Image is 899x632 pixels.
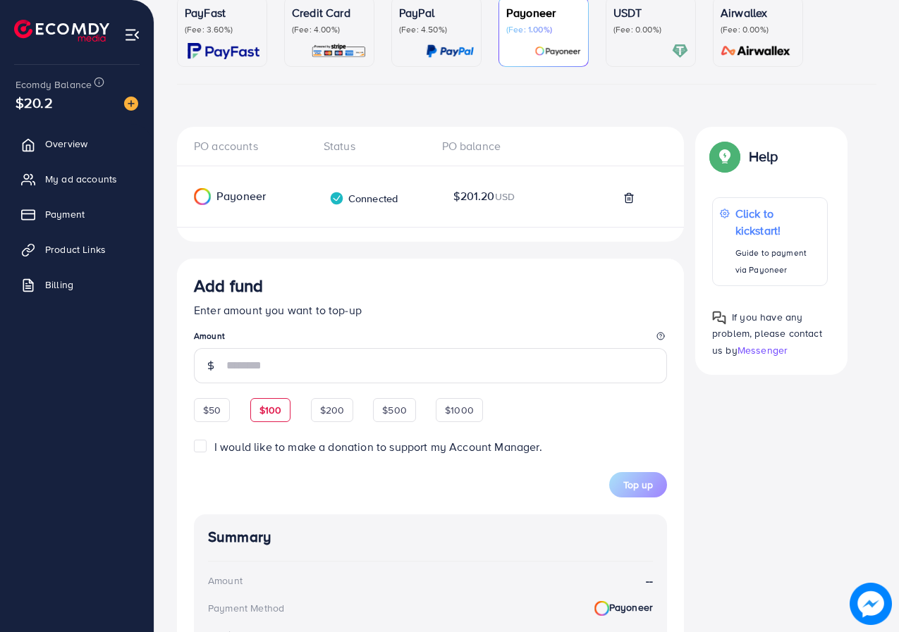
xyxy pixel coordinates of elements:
[259,403,282,417] span: $100
[11,235,143,264] a: Product Links
[11,200,143,228] a: Payment
[13,86,55,120] span: $20.2
[124,97,138,111] img: image
[45,137,87,151] span: Overview
[188,43,259,59] img: card
[613,4,688,21] p: USDT
[426,43,474,59] img: card
[11,271,143,299] a: Billing
[124,27,140,43] img: menu
[194,275,263,296] h3: Add fund
[45,278,73,292] span: Billing
[45,172,117,186] span: My ad accounts
[613,24,688,35] p: (Fee: 0.00%)
[534,43,581,59] img: card
[735,205,820,239] p: Click to kickstart!
[16,78,92,92] span: Ecomdy Balance
[45,242,106,256] span: Product Links
[185,24,259,35] p: (Fee: 3.60%)
[749,148,778,165] p: Help
[45,207,85,221] span: Payment
[735,244,820,278] p: Guide to payment via Payoneer
[850,583,892,625] img: image
[721,24,795,35] p: (Fee: 0.00%)
[623,478,653,492] span: Top up
[214,439,542,454] span: I would like to make a donation to support my Account Manager.
[453,188,515,204] span: $201.20
[194,138,312,154] div: PO accounts
[177,188,287,205] div: Payoneer
[399,24,474,35] p: (Fee: 4.50%)
[14,20,109,42] img: logo
[712,311,726,325] img: Popup guide
[320,403,345,417] span: $200
[495,190,515,204] span: USD
[506,24,581,35] p: (Fee: 1.00%)
[312,138,431,154] div: Status
[609,472,667,497] button: Top up
[11,165,143,193] a: My ad accounts
[672,43,688,59] img: card
[506,4,581,21] p: Payoneer
[311,43,367,59] img: card
[292,4,367,21] p: Credit Card
[194,302,667,318] p: Enter amount you want to top-up
[712,144,738,169] img: Popup guide
[11,130,143,158] a: Overview
[594,600,653,616] strong: Payoneer
[382,403,407,417] span: $500
[594,601,609,616] img: Payoneer
[208,601,284,615] div: Payment Method
[445,403,474,417] span: $1000
[721,4,795,21] p: Airwallex
[738,343,788,357] span: Messenger
[716,43,795,59] img: card
[194,188,211,205] img: Payoneer
[329,191,398,206] div: Connected
[399,4,474,21] p: PayPal
[208,574,243,588] div: Amount
[185,4,259,21] p: PayFast
[329,191,344,206] img: verified
[194,330,667,347] legend: Amount
[646,573,653,589] strong: --
[292,24,367,35] p: (Fee: 4.00%)
[208,528,653,546] h4: Summary
[712,310,822,357] span: If you have any problem, please contact us by
[431,138,549,154] div: PO balance
[203,403,221,417] span: $50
